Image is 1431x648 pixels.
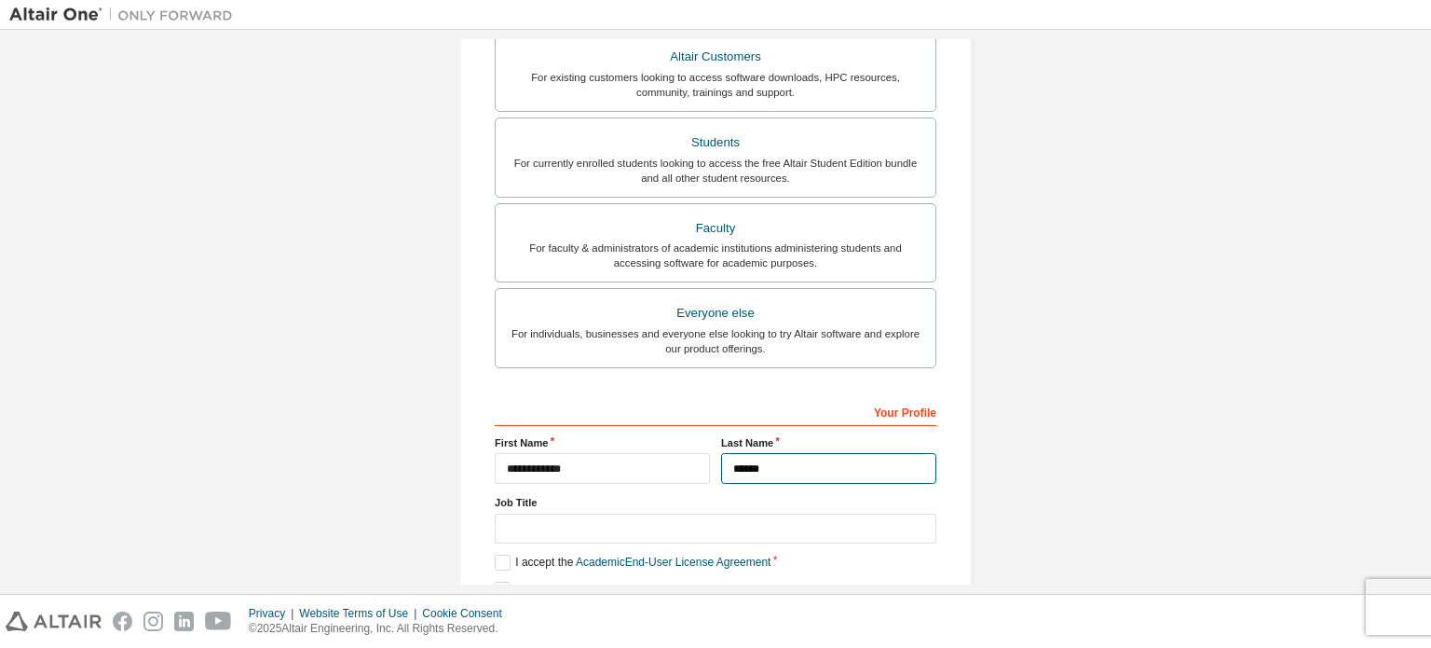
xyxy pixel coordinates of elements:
a: Academic End-User License Agreement [576,556,770,569]
div: Website Terms of Use [299,606,422,621]
label: Last Name [721,435,936,450]
div: For currently enrolled students looking to access the free Altair Student Edition bundle and all ... [507,156,924,186]
div: For existing customers looking to access software downloads, HPC resources, community, trainings ... [507,70,924,100]
img: linkedin.svg [174,612,194,631]
div: Your Profile [495,396,936,426]
img: youtube.svg [205,612,232,631]
img: instagram.svg [143,612,163,631]
p: © 2025 Altair Engineering, Inc. All Rights Reserved. [249,621,513,637]
div: For individuals, businesses and everyone else looking to try Altair software and explore our prod... [507,326,924,356]
img: facebook.svg [113,612,132,631]
div: Faculty [507,215,924,241]
div: For faculty & administrators of academic institutions administering students and accessing softwa... [507,241,924,270]
label: First Name [495,435,710,450]
div: Cookie Consent [422,606,512,621]
label: I would like to receive marketing emails from Altair [495,582,763,598]
img: altair_logo.svg [6,612,102,631]
div: Everyone else [507,300,924,326]
img: Altair One [9,6,242,24]
label: Job Title [495,495,936,510]
div: Students [507,130,924,156]
label: I accept the [495,555,770,571]
div: Altair Customers [507,44,924,70]
div: Privacy [249,606,299,621]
